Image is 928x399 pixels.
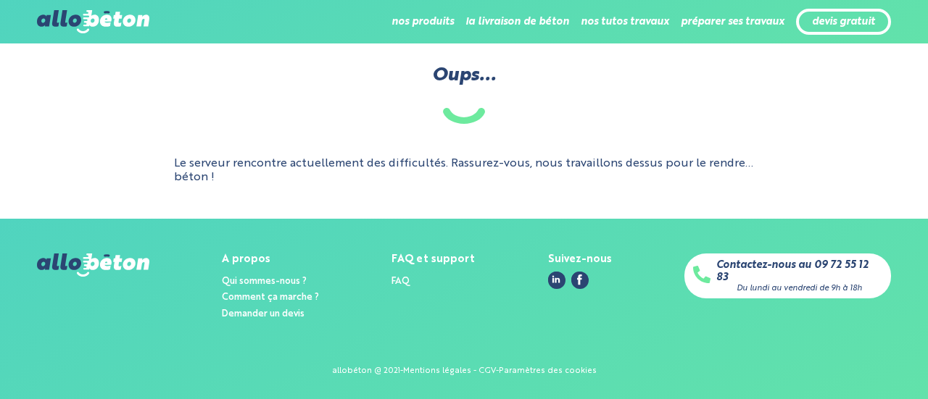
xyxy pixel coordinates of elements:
[465,4,569,39] li: la livraison de béton
[37,10,149,33] img: allobéton
[581,4,669,39] li: nos tutos travaux
[499,366,597,375] a: Paramètres des cookies
[222,277,307,286] a: Qui sommes-nous ?
[548,253,612,266] div: Suivez-nous
[473,366,476,375] span: -
[222,293,319,302] a: Comment ça marche ?
[716,259,882,283] a: Contactez-nous au 09 72 55 12 83
[391,253,475,266] div: FAQ et support
[37,253,149,277] img: allobéton
[681,4,784,39] li: préparer ses travaux
[222,253,319,266] div: A propos
[332,366,400,376] div: allobéton @ 2021
[174,157,754,184] p: Le serveur rencontre actuellement des difficultés. Rassurez-vous, nous travaillons dessus pour le...
[222,309,304,319] a: Demander un devis
[403,366,471,375] a: Mentions légales
[812,16,875,28] a: devis gratuit
[391,277,410,286] a: FAQ
[478,366,496,375] a: CGV
[737,284,862,293] div: Du lundi au vendredi de 9h à 18h
[496,366,499,376] div: -
[400,366,403,376] div: -
[391,4,454,39] li: nos produits
[799,343,912,383] iframe: Help widget launcher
